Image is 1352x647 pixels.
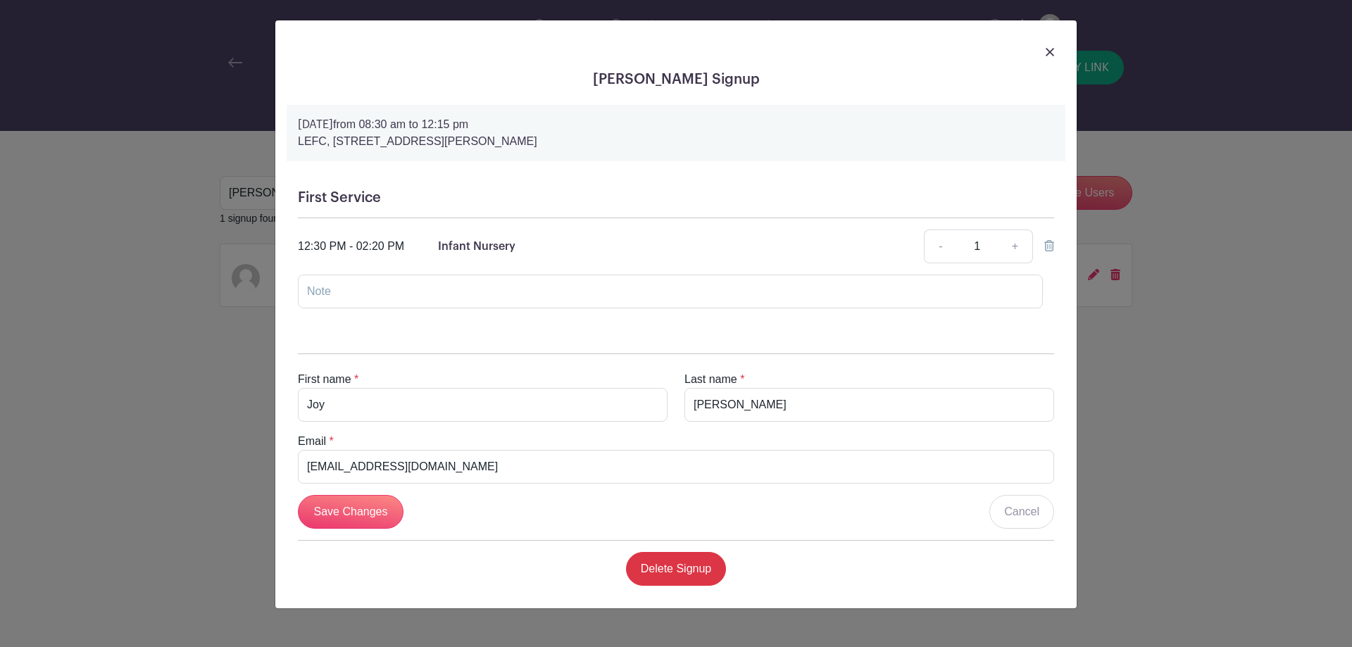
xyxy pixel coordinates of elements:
[438,238,515,255] p: Infant Nursery
[298,433,326,450] label: Email
[1046,48,1054,56] img: close_button-5f87c8562297e5c2d7936805f587ecaba9071eb48480494691a3f1689db116b3.svg
[298,119,333,130] strong: [DATE]
[298,371,351,388] label: First name
[298,275,1043,308] input: Note
[298,189,1054,206] h5: First Service
[998,230,1033,263] a: +
[626,552,727,586] a: Delete Signup
[298,133,1054,150] p: LEFC, [STREET_ADDRESS][PERSON_NAME]
[989,495,1054,529] a: Cancel
[298,116,1054,133] p: from 08:30 am to 12:15 pm
[298,495,403,529] input: Save Changes
[298,238,404,255] div: 12:30 PM - 02:20 PM
[684,371,737,388] label: Last name
[287,71,1065,88] h5: [PERSON_NAME] Signup
[924,230,956,263] a: -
